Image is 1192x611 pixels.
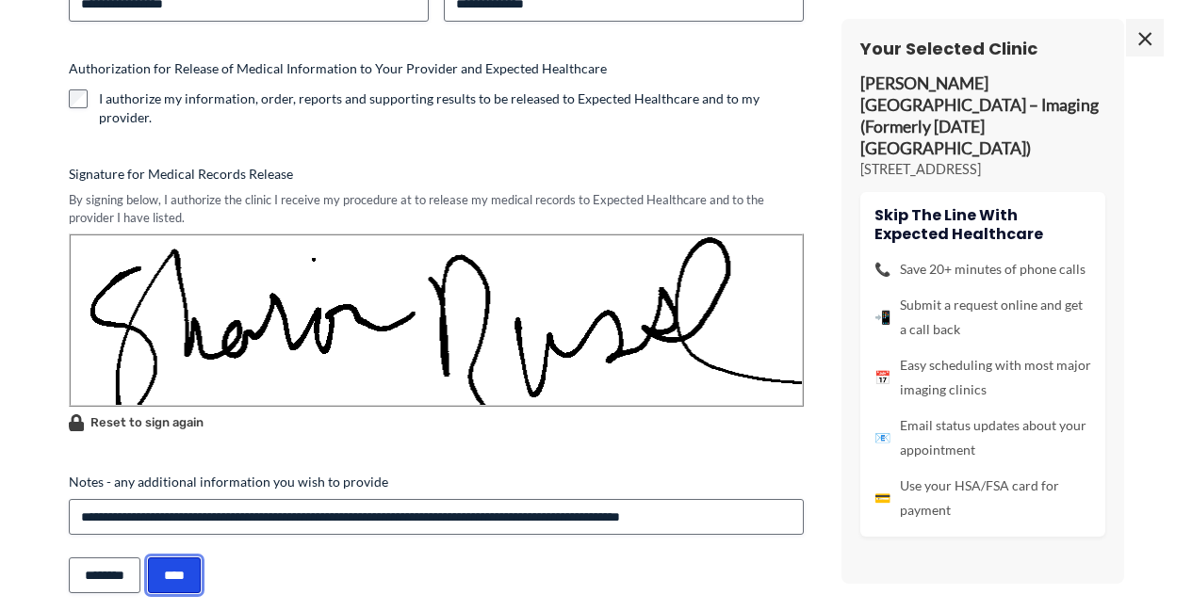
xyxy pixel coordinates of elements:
li: Save 20+ minutes of phone calls [874,257,1091,281]
span: 📅 [874,365,890,390]
li: Email status updates about your appointment [874,413,1091,462]
li: Easy scheduling with most major imaging clinics [874,353,1091,402]
button: Reset to sign again [69,411,204,434]
div: By signing below, I authorize the clinic I receive my procedure at to release my medical records ... [69,191,804,226]
span: × [1126,19,1164,56]
h4: Skip the line with Expected Healthcare [874,206,1091,242]
p: [PERSON_NAME] [GEOGRAPHIC_DATA] – Imaging (Formerly [DATE] [GEOGRAPHIC_DATA]) [860,73,1105,159]
label: I authorize my information, order, reports and supporting results to be released to Expected Heal... [99,89,804,127]
span: 💳 [874,486,890,510]
label: Signature for Medical Records Release [69,165,804,184]
img: Signature Image [69,233,804,406]
span: 📲 [874,305,890,330]
p: [STREET_ADDRESS] [860,160,1105,179]
h3: Your Selected Clinic [860,38,1105,59]
li: Submit a request online and get a call back [874,293,1091,342]
label: Notes - any additional information you wish to provide [69,473,804,491]
span: 📧 [874,426,890,450]
legend: Authorization for Release of Medical Information to Your Provider and Expected Healthcare [69,59,607,78]
li: Use your HSA/FSA card for payment [874,474,1091,523]
span: 📞 [874,257,890,281]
